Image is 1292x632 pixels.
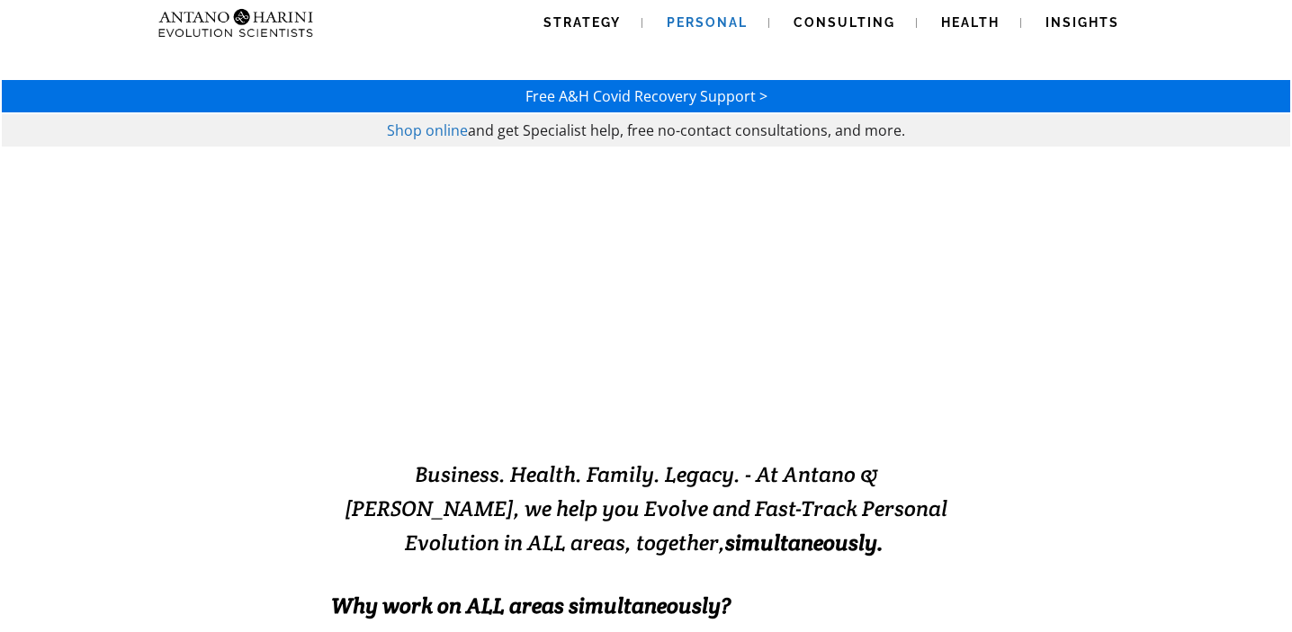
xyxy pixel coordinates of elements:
span: and get Specialist help, free no-contact consultations, and more. [468,120,905,140]
a: Shop online [387,120,468,140]
span: Insights [1045,15,1119,30]
span: Consulting [794,15,895,30]
strong: EVOLVING [432,375,621,419]
b: simultaneously. [725,529,884,556]
span: Strategy [543,15,621,30]
a: Free A&H Covid Recovery Support > [525,86,767,106]
span: Business. Health. Family. Legacy. - At Antano & [PERSON_NAME], we help you Evolve and Fast-Track ... [345,460,947,556]
strong: EXCELLENCE [621,375,861,419]
span: Why work on ALL areas simultaneously? [331,592,731,619]
span: Personal [667,15,748,30]
span: Health [941,15,1000,30]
